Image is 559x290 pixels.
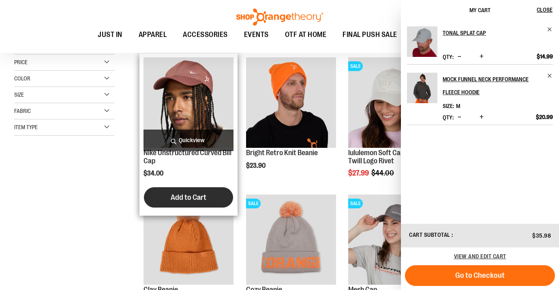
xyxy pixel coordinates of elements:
[171,193,206,202] span: Add to Cart
[143,149,231,165] a: Nike Unstructured Curved Bill Cap
[405,265,555,286] button: Go to Checkout
[537,53,553,60] span: $14.99
[348,195,438,286] a: Product image for Orangetheory Mesh CapSALE
[277,26,335,44] a: OTF AT HOME
[246,149,318,157] a: Bright Retro Knit Beanie
[183,26,228,44] span: ACCESSORIES
[143,170,165,177] span: $34.00
[478,113,486,121] button: Increase product quantity
[14,124,38,130] span: Item Type
[371,169,395,177] span: $44.00
[139,53,238,216] div: product
[235,9,324,26] img: Shop Orangetheory
[236,26,277,44] a: EVENTS
[143,195,233,285] img: Clay Beanie
[246,199,261,208] span: SALE
[348,169,370,177] span: $27.99
[443,103,454,109] dt: Size
[175,26,236,44] a: ACCESSORIES
[409,232,450,238] span: Cart Subtotal
[536,113,553,121] span: $20.99
[407,64,553,125] li: Product
[407,26,437,57] img: Tonal Splat Cap
[443,73,542,99] h2: Mock Funnel Neck Performance Fleece Hoodie
[242,53,340,190] div: product
[407,73,437,108] a: Mock Funnel Neck Performance Fleece Hoodie
[456,103,460,109] span: M
[246,195,336,286] a: Main view of OTF Cozy Scarf GreySALE
[14,108,31,114] span: Fabric
[407,73,437,103] img: Mock Funnel Neck Performance Fleece Hoodie
[454,253,506,260] a: View and edit cart
[246,57,336,149] a: Bright Retro Knit Beanie
[143,130,233,151] a: Quickview
[334,26,405,44] a: FINAL PUSH SALE
[344,53,442,198] div: product
[348,149,426,165] a: lululemon Soft Cap Cotton Twill Logo Rivet
[532,232,551,239] span: $35.98
[443,26,553,39] a: Tonal Splat Cap
[469,7,490,13] span: My Cart
[348,57,438,149] a: OTF lululemon Soft Cap Cotton Twill Logo Rivet KhakiSALE
[246,57,336,147] img: Bright Retro Knit Beanie
[455,271,505,280] span: Go to Checkout
[443,114,454,121] label: Qty
[348,61,363,71] span: SALE
[343,26,397,44] span: FINAL PUSH SALE
[14,59,28,65] span: Price
[246,162,267,169] span: $23.90
[143,57,233,149] a: Nike Unstructured Curved Bill Cap
[456,113,463,121] button: Decrease product quantity
[285,26,327,44] span: OTF AT HOME
[98,26,122,44] span: JUST IN
[246,195,336,285] img: Main view of OTF Cozy Scarf Grey
[456,53,463,61] button: Decrease product quantity
[407,26,437,62] a: Tonal Splat Cap
[131,26,175,44] a: APPAREL
[478,53,486,61] button: Increase product quantity
[348,199,363,208] span: SALE
[443,26,542,39] h2: Tonal Splat Cap
[244,26,269,44] span: EVENTS
[14,91,24,98] span: Size
[443,73,553,99] a: Mock Funnel Neck Performance Fleece Hoodie
[139,26,167,44] span: APPAREL
[443,54,454,60] label: Qty
[143,195,233,286] a: Clay Beanie
[348,195,438,285] img: Product image for Orangetheory Mesh Cap
[547,26,553,32] a: Remove item
[144,187,233,208] button: Add to Cart
[348,57,438,147] img: OTF lululemon Soft Cap Cotton Twill Logo Rivet Khaki
[14,75,30,82] span: Color
[547,73,553,79] a: Remove item
[537,6,553,13] span: Close
[143,57,233,147] img: Nike Unstructured Curved Bill Cap
[407,26,553,64] li: Product
[90,26,131,44] a: JUST IN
